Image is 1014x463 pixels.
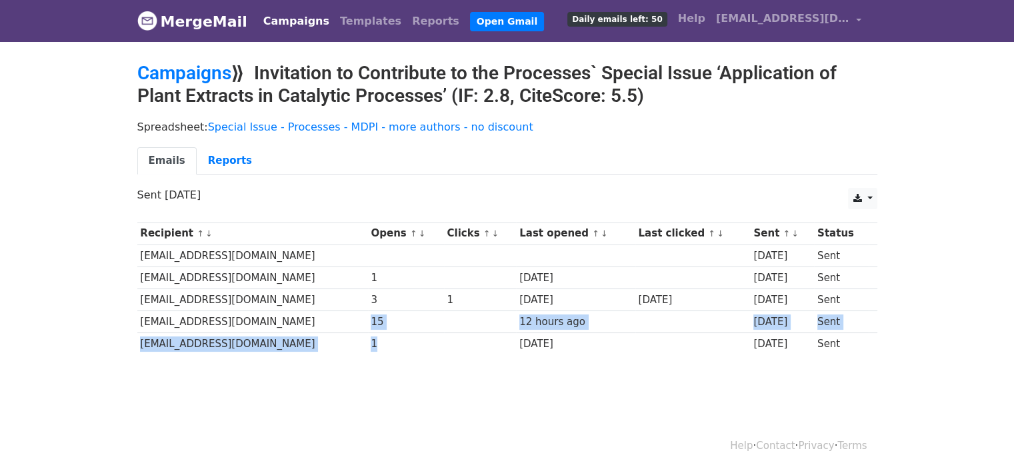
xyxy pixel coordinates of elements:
[814,244,869,266] td: Sent
[371,270,440,286] div: 1
[751,223,815,244] th: Sent
[205,229,213,238] a: ↓
[407,8,465,35] a: Reports
[483,229,491,238] a: ↑
[783,229,790,238] a: ↑
[137,11,157,31] img: MergeMail logo
[798,440,834,452] a: Privacy
[208,121,533,133] a: Special Issue - Processes - MDPI - more authors - no discount
[814,288,869,310] td: Sent
[335,8,407,35] a: Templates
[470,12,544,31] a: Open Gmail
[137,333,368,355] td: [EMAIL_ADDRESS][DOMAIN_NAME]
[814,266,869,288] td: Sent
[753,336,811,352] div: [DATE]
[601,229,608,238] a: ↓
[258,8,335,35] a: Campaigns
[708,229,715,238] a: ↑
[567,12,667,27] span: Daily emails left: 50
[137,62,877,107] h2: ⟫ Invitation to Contribute to the Processes` Special Issue ‘Application of Plant Extracts in Cata...
[638,292,747,308] div: [DATE]
[753,314,811,330] div: [DATE]
[197,229,204,238] a: ↑
[947,399,1014,463] iframe: Chat Widget
[137,188,877,202] p: Sent [DATE]
[137,223,368,244] th: Recipient
[492,229,499,238] a: ↓
[516,223,635,244] th: Last opened
[753,270,811,286] div: [DATE]
[519,336,632,352] div: [DATE]
[137,244,368,266] td: [EMAIL_ADDRESS][DOMAIN_NAME]
[137,266,368,288] td: [EMAIL_ADDRESS][DOMAIN_NAME]
[444,223,517,244] th: Clicks
[137,311,368,333] td: [EMAIL_ADDRESS][DOMAIN_NAME]
[371,292,440,308] div: 3
[137,147,197,175] a: Emails
[837,440,867,452] a: Terms
[447,292,513,308] div: 1
[673,5,711,32] a: Help
[730,440,753,452] a: Help
[371,314,440,330] div: 15
[410,229,417,238] a: ↑
[519,270,632,286] div: [DATE]
[814,311,869,333] td: Sent
[419,229,426,238] a: ↓
[519,292,632,308] div: [DATE]
[814,333,869,355] td: Sent
[371,336,440,352] div: 1
[137,62,231,84] a: Campaigns
[753,248,811,264] div: [DATE]
[137,288,368,310] td: [EMAIL_ADDRESS][DOMAIN_NAME]
[717,229,724,238] a: ↓
[814,223,869,244] th: Status
[137,120,877,134] p: Spreadsheet:
[562,5,672,32] a: Daily emails left: 50
[519,314,632,330] div: 12 hours ago
[137,7,247,35] a: MergeMail
[711,5,867,37] a: [EMAIL_ADDRESS][DOMAIN_NAME]
[753,292,811,308] div: [DATE]
[716,11,849,27] span: [EMAIL_ADDRESS][DOMAIN_NAME]
[791,229,799,238] a: ↓
[592,229,599,238] a: ↑
[947,399,1014,463] div: Widget de chat
[635,223,751,244] th: Last clicked
[197,147,263,175] a: Reports
[368,223,444,244] th: Opens
[756,440,795,452] a: Contact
